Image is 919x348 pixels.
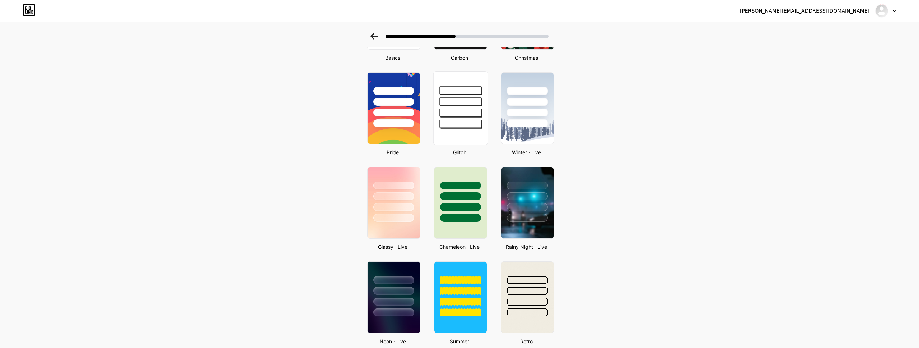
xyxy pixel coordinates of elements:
div: Christmas [499,54,554,61]
div: Pride [365,148,420,156]
div: Neon · Live [365,338,420,345]
div: Retro [499,338,554,345]
div: Winter · Live [499,148,554,156]
div: Rainy Night · Live [499,243,554,251]
div: Glassy · Live [365,243,420,251]
div: Summer [432,338,487,345]
div: Carbon [432,54,487,61]
div: Glitch [432,148,487,156]
div: [PERSON_NAME][EMAIL_ADDRESS][DOMAIN_NAME] [740,7,869,15]
img: martinnovak [875,4,888,18]
div: Basics [365,54,420,61]
div: Chameleon · Live [432,243,487,251]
